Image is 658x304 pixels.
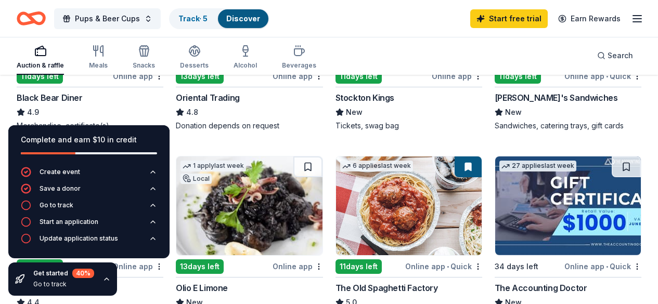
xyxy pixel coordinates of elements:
[40,218,98,226] div: Start an application
[495,69,541,84] div: 11 days left
[176,282,228,294] div: Olio E Limone
[113,70,163,83] div: Online app
[336,282,438,294] div: The Old Spaghetti Factory
[176,259,224,274] div: 13 days left
[447,262,449,271] span: •
[589,45,641,66] button: Search
[282,41,316,75] button: Beverages
[133,61,155,70] div: Snacks
[176,69,224,84] div: 13 days left
[21,134,157,146] div: Complete and earn $10 in credit
[33,280,94,288] div: Go to track
[40,168,80,176] div: Create event
[495,91,618,104] div: [PERSON_NAME]'s Sandwiches
[495,121,641,131] div: Sandwiches, catering trays, gift cards
[21,217,157,233] button: Start an application
[273,260,323,273] div: Online app
[336,156,482,255] img: Image for The Old Spaghetti Factory
[176,156,322,255] img: Image for Olio E Limone
[340,161,413,171] div: 6 applies last week
[336,121,482,131] div: Tickets, swag bag
[176,91,240,104] div: Oriental Trading
[234,61,257,70] div: Alcohol
[133,41,155,75] button: Snacks
[336,259,382,274] div: 11 days left
[17,61,64,70] div: Auction & raffle
[40,184,81,193] div: Save a donor
[89,41,108,75] button: Meals
[40,201,73,209] div: Go to track
[495,156,641,255] img: Image for The Accounting Doctor
[336,69,382,84] div: 11 days left
[505,106,522,118] span: New
[432,70,482,83] div: Online app
[17,41,64,75] button: Auction & raffle
[495,260,538,273] div: 34 days left
[608,49,633,62] span: Search
[180,161,246,171] div: 1 apply last week
[186,106,198,118] span: 4.8
[564,260,641,273] div: Online app Quick
[40,234,118,243] div: Update application status
[21,233,157,250] button: Update application status
[180,41,209,75] button: Desserts
[72,269,94,278] div: 40 %
[17,6,46,31] a: Home
[21,200,157,217] button: Go to track
[178,14,208,23] a: Track· 5
[226,14,260,23] a: Discover
[75,12,140,25] span: Pups & Beer Cups
[336,91,394,104] div: Stockton Kings
[89,61,108,70] div: Meals
[470,9,548,28] a: Start free trial
[495,282,587,294] div: The Accounting Doctor
[27,106,39,118] span: 4.9
[405,260,482,273] div: Online app Quick
[176,121,322,131] div: Donation depends on request
[33,269,94,278] div: Get started
[234,41,257,75] button: Alcohol
[499,161,576,171] div: 27 applies last week
[54,8,161,29] button: Pups & Beer Cups
[606,262,608,271] span: •
[17,91,83,104] div: Black Bear Diner
[180,61,209,70] div: Desserts
[552,9,627,28] a: Earn Rewards
[21,183,157,200] button: Save a donor
[282,61,316,70] div: Beverages
[346,106,363,118] span: New
[21,167,157,183] button: Create event
[169,8,269,29] button: Track· 5Discover
[564,70,641,83] div: Online app Quick
[273,70,323,83] div: Online app
[180,174,212,184] div: Local
[606,72,608,81] span: •
[17,69,63,84] div: 11 days left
